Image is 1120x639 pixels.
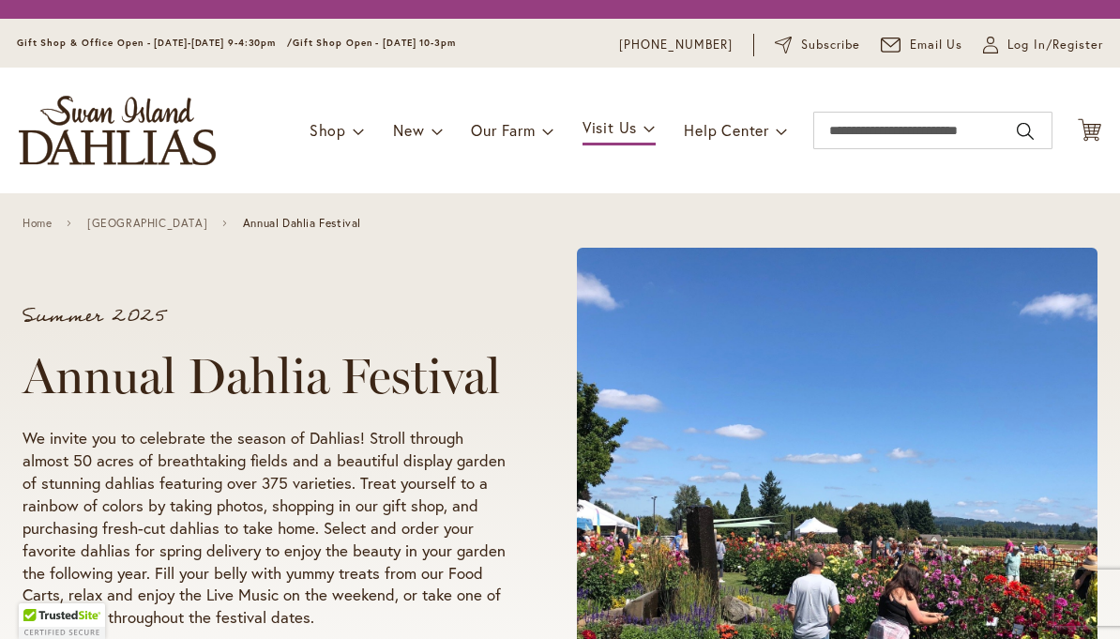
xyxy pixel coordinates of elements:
[17,37,293,49] span: Gift Shop & Office Open - [DATE]-[DATE] 9-4:30pm /
[310,120,346,140] span: Shop
[393,120,424,140] span: New
[23,307,506,326] p: Summer 2025
[881,36,963,54] a: Email Us
[471,120,535,140] span: Our Farm
[19,96,216,165] a: store logo
[293,37,456,49] span: Gift Shop Open - [DATE] 10-3pm
[23,348,506,404] h1: Annual Dahlia Festival
[19,603,105,639] div: TrustedSite Certified
[243,217,361,230] span: Annual Dahlia Festival
[23,427,506,630] p: We invite you to celebrate the season of Dahlias! Stroll through almost 50 acres of breathtaking ...
[1017,116,1034,146] button: Search
[910,36,963,54] span: Email Us
[87,217,207,230] a: [GEOGRAPHIC_DATA]
[1007,36,1103,54] span: Log In/Register
[983,36,1103,54] a: Log In/Register
[583,117,637,137] span: Visit Us
[23,217,52,230] a: Home
[775,36,860,54] a: Subscribe
[619,36,733,54] a: [PHONE_NUMBER]
[801,36,860,54] span: Subscribe
[684,120,769,140] span: Help Center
